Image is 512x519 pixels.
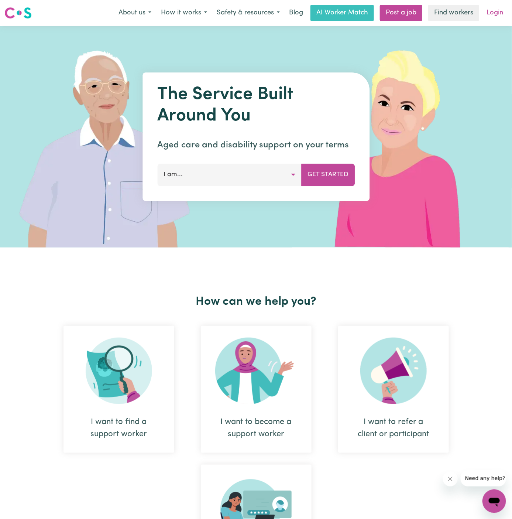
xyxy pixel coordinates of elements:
[461,470,506,486] iframe: Message from company
[157,139,355,152] p: Aged care and disability support on your terms
[482,5,508,21] a: Login
[443,472,458,486] iframe: Close message
[360,338,427,404] img: Refer
[285,5,307,21] a: Blog
[157,164,302,186] button: I am...
[310,5,374,21] a: AI Worker Match
[356,416,431,440] div: I want to refer a client or participant
[86,338,152,404] img: Search
[215,338,297,404] img: Become Worker
[428,5,479,21] a: Find workers
[4,4,32,21] a: Careseekers logo
[156,5,212,21] button: How it works
[63,326,174,453] div: I want to find a support worker
[4,6,32,20] img: Careseekers logo
[301,164,355,186] button: Get Started
[338,326,449,453] div: I want to refer a client or participant
[212,5,285,21] button: Safety & resources
[219,416,294,440] div: I want to become a support worker
[81,416,157,440] div: I want to find a support worker
[201,326,312,453] div: I want to become a support worker
[380,5,422,21] a: Post a job
[482,489,506,513] iframe: Button to launch messaging window
[50,295,462,309] h2: How can we help you?
[157,84,355,127] h1: The Service Built Around You
[114,5,156,21] button: About us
